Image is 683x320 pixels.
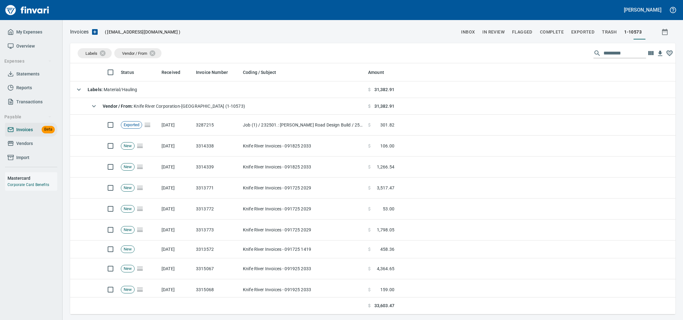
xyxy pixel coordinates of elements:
[368,164,371,170] span: $
[85,51,97,56] span: Labels
[240,258,366,279] td: Knife River Invoices - 091925 2033
[159,115,193,136] td: [DATE]
[377,164,394,170] span: 1,266.54
[16,42,35,50] span: Overview
[121,185,134,191] span: New
[193,115,240,136] td: 3287215
[368,286,371,293] span: $
[122,51,147,56] span: Vendor / From
[240,279,366,300] td: Knife River Invoices - 091925 2033
[5,67,57,81] a: Statements
[16,84,32,92] span: Reports
[121,164,134,170] span: New
[16,98,43,106] span: Transactions
[16,28,42,36] span: My Expenses
[89,28,101,36] button: Upload an Invoice
[88,87,137,92] span: Material/Hauling
[159,178,193,199] td: [DATE]
[5,123,57,137] a: InvoicesBeta
[374,302,394,309] span: 33,603.47
[368,266,371,272] span: $
[4,113,52,121] span: Payable
[159,157,193,178] td: [DATE]
[368,86,371,93] span: $
[368,122,371,128] span: $
[114,48,162,58] div: Vendor / From
[368,103,371,109] span: $
[2,111,54,123] button: Payable
[240,219,366,240] td: Knife River Invoices - 091725 2029
[240,157,366,178] td: Knife River Invoices - 091825 2033
[622,5,663,15] button: [PERSON_NAME]
[377,266,394,272] span: 4,364.65
[368,206,371,212] span: $
[368,69,392,76] span: Amount
[240,136,366,157] td: Knife River Invoices - 091825 2033
[162,69,188,76] span: Received
[665,49,674,58] button: Column choices favorited. Click to reset to default
[512,28,532,36] span: Flagged
[121,227,134,233] span: New
[135,206,145,211] span: Pages Split
[380,286,394,293] span: 159.00
[5,81,57,95] a: Reports
[383,206,394,212] span: 53.00
[159,199,193,219] td: [DATE]
[380,143,394,149] span: 106.00
[5,137,57,151] a: Vendors
[368,246,371,252] span: $
[2,55,54,67] button: Expenses
[193,279,240,300] td: 3315068
[240,115,366,136] td: Job (1) / 232501.: [PERSON_NAME] Road Design Build / 25. 23.: MACH PL SLECT FILL IN [GEOGRAPHIC_D...
[162,69,180,76] span: Received
[540,28,564,36] span: Complete
[374,86,394,93] span: 31,382.91
[380,246,394,252] span: 458.36
[78,48,112,58] div: Labels
[374,103,394,109] span: 31,382.91
[4,57,52,65] span: Expenses
[135,164,145,169] span: Pages Split
[193,199,240,219] td: 3313772
[655,49,665,58] button: Download Table
[193,157,240,178] td: 3314339
[121,69,142,76] span: Status
[5,25,57,39] a: My Expenses
[243,69,284,76] span: Coding / Subject
[121,206,134,212] span: New
[135,143,145,148] span: Pages Split
[624,28,642,36] span: 1-10573
[16,154,29,162] span: Import
[368,185,371,191] span: $
[103,104,134,109] strong: Vendor / From :
[135,287,145,292] span: Pages Split
[121,143,134,149] span: New
[159,258,193,279] td: [DATE]
[193,258,240,279] td: 3315067
[646,49,655,58] button: Choose columns to display
[88,87,104,92] strong: Labels :
[159,240,193,258] td: [DATE]
[135,185,145,190] span: Pages Split
[16,70,39,78] span: Statements
[461,28,475,36] span: inbox
[196,69,228,76] span: Invoice Number
[377,227,394,233] span: 1,798.05
[5,39,57,53] a: Overview
[482,28,505,36] span: In Review
[159,219,193,240] td: [DATE]
[196,69,236,76] span: Invoice Number
[655,26,675,38] button: Show invoices within a particular date range
[70,28,89,36] nav: breadcrumb
[193,178,240,199] td: 3313771
[240,240,366,258] td: Knife River Invoices - 091725 1419
[103,104,245,109] span: Knife River Corporation-[GEOGRAPHIC_DATA] (1-10573)
[602,28,617,36] span: trash
[5,95,57,109] a: Transactions
[70,28,89,36] p: Invoices
[16,140,33,147] span: Vendors
[571,28,594,36] span: Exported
[101,29,180,35] p: ( )
[42,126,55,133] span: Beta
[368,302,371,309] span: $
